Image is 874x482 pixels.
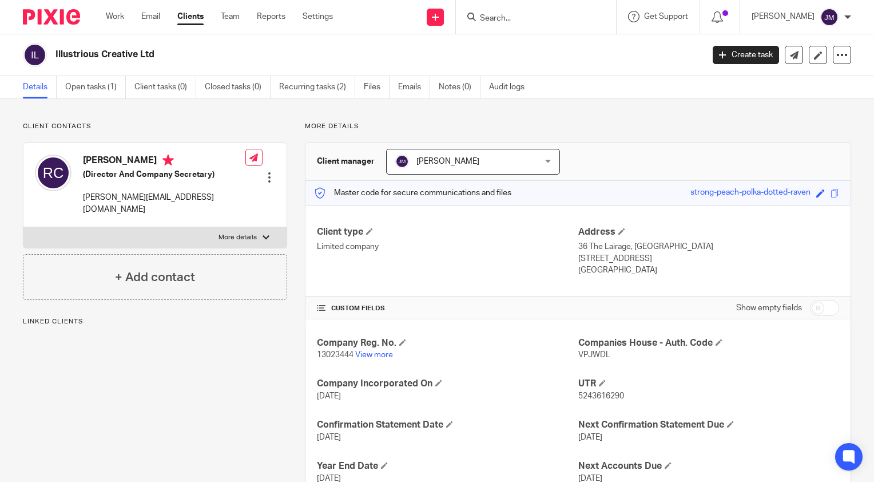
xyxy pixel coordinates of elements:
h4: UTR [578,378,839,390]
h4: Companies House - Auth. Code [578,337,839,349]
span: [DATE] [317,433,341,441]
h4: + Add contact [115,268,195,286]
a: Email [141,11,160,22]
h4: Client type [317,226,578,238]
a: Work [106,11,124,22]
span: VPJWDL [578,351,610,359]
span: [DATE] [578,433,602,441]
label: Show empty fields [736,302,802,314]
span: 13023444 [317,351,353,359]
a: Audit logs [489,76,533,98]
a: Recurring tasks (2) [279,76,355,98]
h4: Year End Date [317,460,578,472]
p: Master code for secure communications and files [314,187,511,199]
a: Open tasks (1) [65,76,126,98]
p: Limited company [317,241,578,252]
p: More details [305,122,851,131]
p: Client contacts [23,122,287,131]
h4: Address [578,226,839,238]
h2: Illustrious Creative Ltd [55,49,567,61]
p: 36 The Lairage, [GEOGRAPHIC_DATA] [578,241,839,252]
p: [PERSON_NAME][EMAIL_ADDRESS][DOMAIN_NAME] [83,192,245,215]
p: [STREET_ADDRESS] [578,253,839,264]
h4: Company Incorporated On [317,378,578,390]
div: strong-peach-polka-dotted-raven [690,187,811,200]
a: Files [364,76,390,98]
i: Primary [162,155,174,166]
a: Create task [713,46,779,64]
h4: Next Accounts Due [578,460,839,472]
span: [DATE] [317,392,341,400]
h3: Client manager [317,156,375,167]
a: View more [355,351,393,359]
input: Search [479,14,582,24]
p: Linked clients [23,317,287,326]
img: svg%3E [820,8,839,26]
img: svg%3E [23,43,47,67]
h4: Next Confirmation Statement Due [578,419,839,431]
span: Get Support [644,13,688,21]
p: [GEOGRAPHIC_DATA] [578,264,839,276]
img: svg%3E [395,155,409,168]
a: Reports [257,11,285,22]
img: Pixie [23,9,80,25]
a: Settings [303,11,333,22]
p: More details [218,233,257,242]
span: 5243616290 [578,392,624,400]
img: svg%3E [35,155,71,191]
a: Details [23,76,57,98]
h5: (Director And Company Secretary) [83,169,245,180]
p: [PERSON_NAME] [752,11,815,22]
a: Client tasks (0) [134,76,196,98]
h4: Company Reg. No. [317,337,578,349]
h4: Confirmation Statement Date [317,419,578,431]
h4: [PERSON_NAME] [83,155,245,169]
a: Clients [177,11,204,22]
h4: CUSTOM FIELDS [317,304,578,313]
span: [PERSON_NAME] [416,157,479,165]
a: Team [221,11,240,22]
a: Notes (0) [439,76,480,98]
a: Closed tasks (0) [205,76,271,98]
a: Emails [398,76,430,98]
